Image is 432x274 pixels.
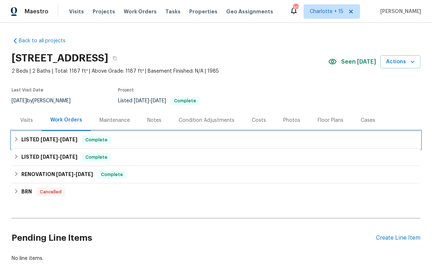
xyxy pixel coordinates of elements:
span: Complete [171,99,199,103]
span: [DATE] [41,137,58,142]
span: Actions [386,57,415,67]
span: Projects [93,8,115,15]
span: Cancelled [37,188,64,196]
div: Maintenance [99,117,130,124]
span: [DATE] [12,98,27,103]
span: [PERSON_NAME] [377,8,421,15]
h6: LISTED [21,153,77,162]
span: Tasks [165,9,181,14]
div: Create Line Item [376,235,420,241]
span: [DATE] [56,172,73,177]
a: Back to all projects [12,37,81,44]
span: Complete [98,171,126,178]
span: - [41,154,77,159]
div: 306 [293,4,298,12]
span: [DATE] [151,98,166,103]
span: Work Orders [124,8,157,15]
span: [DATE] [60,154,77,159]
div: Cases [361,117,375,124]
div: No line items. [12,255,420,262]
span: Properties [189,8,217,15]
span: Project [118,88,134,92]
span: Complete [82,136,110,144]
span: [DATE] [60,137,77,142]
div: by [PERSON_NAME] [12,97,79,105]
h2: Pending Line Items [12,221,376,255]
span: [DATE] [76,172,93,177]
h6: BRN [21,188,32,196]
span: 2 Beds | 2 Baths | Total: 1187 ft² | Above Grade: 1187 ft² | Basement Finished: N/A | 1985 [12,68,328,75]
span: Last Visit Date [12,88,43,92]
div: Visits [20,117,33,124]
span: Maestro [25,8,48,15]
div: BRN Cancelled [12,183,420,201]
span: - [134,98,166,103]
span: Listed [118,98,200,103]
span: - [56,172,93,177]
span: - [41,137,77,142]
div: Photos [283,117,300,124]
h6: RENOVATION [21,170,93,179]
div: Costs [252,117,266,124]
div: RENOVATION [DATE]-[DATE]Complete [12,166,420,183]
div: LISTED [DATE]-[DATE]Complete [12,149,420,166]
div: Condition Adjustments [179,117,234,124]
span: [DATE] [41,154,58,159]
span: Visits [69,8,84,15]
div: LISTED [DATE]-[DATE]Complete [12,131,420,149]
div: Notes [147,117,161,124]
div: Floor Plans [318,117,343,124]
h2: [STREET_ADDRESS] [12,55,108,62]
h6: LISTED [21,136,77,144]
span: Geo Assignments [226,8,273,15]
span: Complete [82,154,110,161]
span: Seen [DATE] [341,58,376,65]
button: Actions [380,55,420,69]
span: [DATE] [134,98,149,103]
div: Work Orders [50,116,82,124]
span: Charlotte + 15 [310,8,343,15]
button: Copy Address [108,52,121,65]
